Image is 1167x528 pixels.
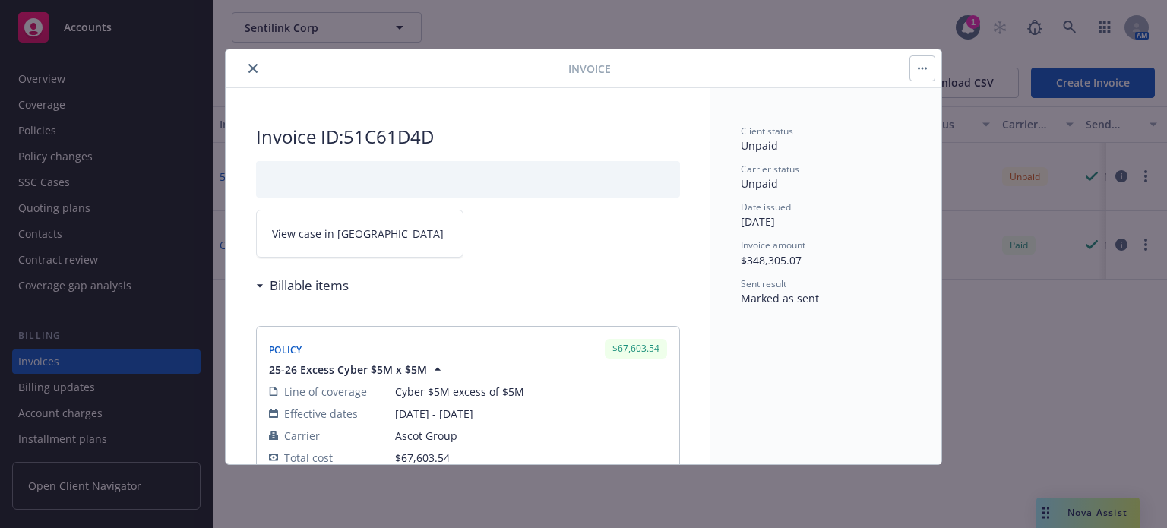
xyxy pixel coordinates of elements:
[605,339,667,358] div: $67,603.54
[284,428,320,444] span: Carrier
[741,176,778,191] span: Unpaid
[741,201,791,213] span: Date issued
[269,343,302,356] span: Policy
[395,406,667,422] span: [DATE] - [DATE]
[272,226,444,242] span: View case in [GEOGRAPHIC_DATA]
[741,163,799,175] span: Carrier status
[284,406,358,422] span: Effective dates
[741,291,819,305] span: Marked as sent
[395,451,450,465] span: $67,603.54
[244,59,262,77] button: close
[741,214,775,229] span: [DATE]
[395,384,667,400] span: Cyber $5M excess of $5M
[741,277,786,290] span: Sent result
[395,428,667,444] span: Ascot Group
[741,125,793,138] span: Client status
[284,450,333,466] span: Total cost
[741,253,802,267] span: $348,305.07
[284,384,367,400] span: Line of coverage
[256,276,349,296] div: Billable items
[269,362,445,378] button: 25-26 Excess Cyber $5M x $5M
[256,210,463,258] a: View case in [GEOGRAPHIC_DATA]
[741,239,805,251] span: Invoice amount
[568,61,611,77] span: Invoice
[269,362,427,378] span: 25-26 Excess Cyber $5M x $5M
[741,138,778,153] span: Unpaid
[256,125,680,149] h2: Invoice ID: 51C61D4D
[270,276,349,296] h3: Billable items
